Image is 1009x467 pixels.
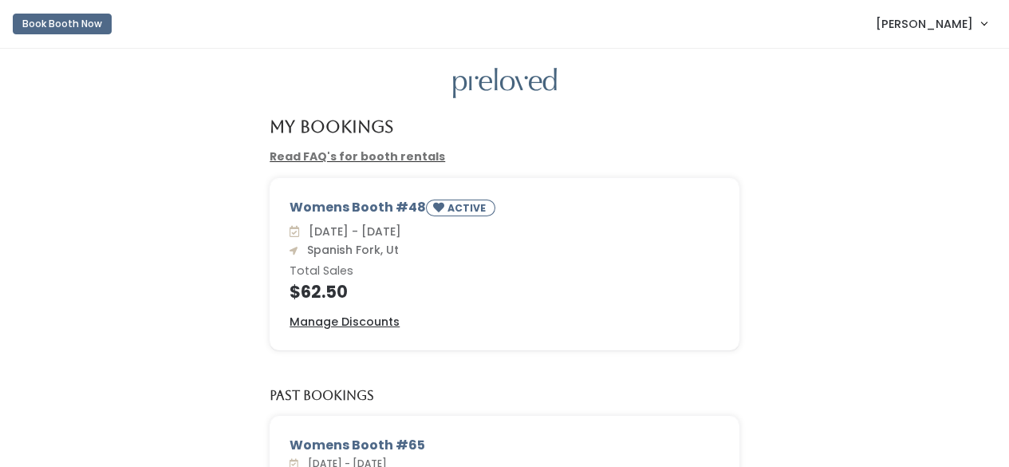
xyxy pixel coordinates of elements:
[13,6,112,42] a: Book Booth Now
[290,283,719,301] h4: $62.50
[290,436,719,455] div: Womens Booth #65
[13,14,112,34] button: Book Booth Now
[302,224,401,239] span: [DATE] - [DATE]
[290,265,719,278] h6: Total Sales
[301,242,399,258] span: Spanish Fork, Ut
[270,148,445,164] a: Read FAQ's for booth rentals
[290,314,400,330] u: Manage Discounts
[860,6,1003,41] a: [PERSON_NAME]
[270,117,393,136] h4: My Bookings
[876,15,973,33] span: [PERSON_NAME]
[453,68,557,99] img: preloved logo
[447,201,489,215] small: ACTIVE
[290,198,719,223] div: Womens Booth #48
[270,389,374,403] h5: Past Bookings
[290,314,400,330] a: Manage Discounts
